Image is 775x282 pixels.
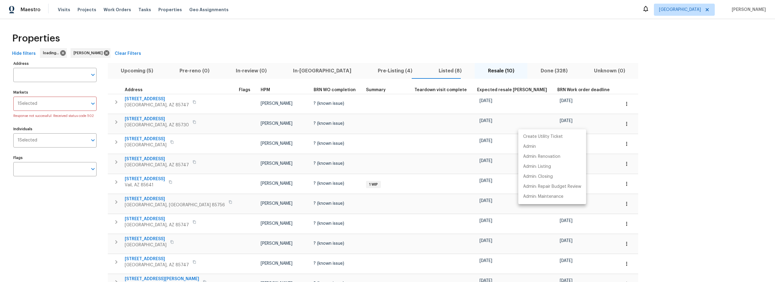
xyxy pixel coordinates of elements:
[523,174,553,180] p: Admin: Closing
[523,134,563,140] p: Create Utility Ticket
[523,164,551,170] p: Admin: Listing
[523,194,563,200] p: Admin: Maintenance
[523,154,560,160] p: Admin: Renovation
[523,184,581,190] p: Admin: Repair Budget Review
[523,144,536,150] p: Admin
